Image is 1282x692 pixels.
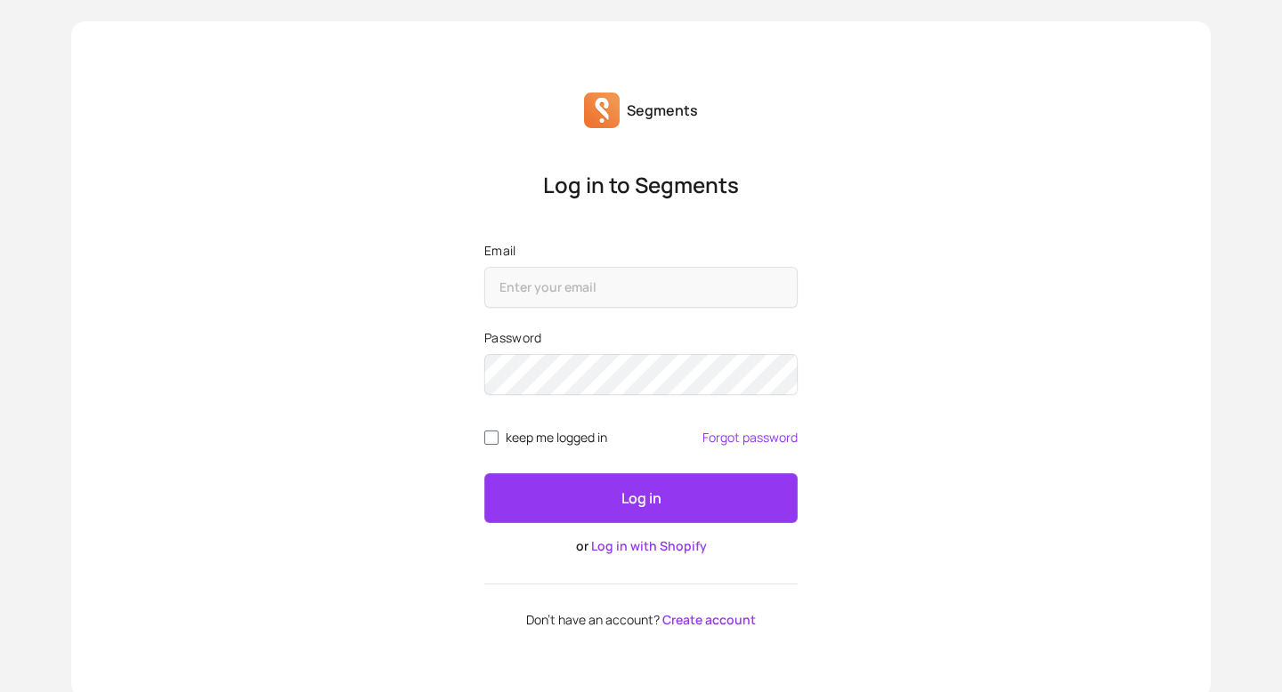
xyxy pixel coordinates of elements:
label: Email [484,242,798,260]
input: Password [484,354,798,395]
p: Log in to Segments [484,171,798,199]
a: Forgot password [702,430,798,445]
input: remember me [484,430,499,445]
p: Don't have an account? [484,613,798,627]
p: Log in [621,487,661,509]
a: Create account [662,611,756,628]
p: Segments [627,100,698,121]
p: or [484,537,798,555]
input: Email [484,267,798,308]
a: Log in with Shopify [591,537,707,554]
label: Password [484,329,798,347]
button: Log in [484,473,798,523]
span: keep me logged in [506,430,607,445]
